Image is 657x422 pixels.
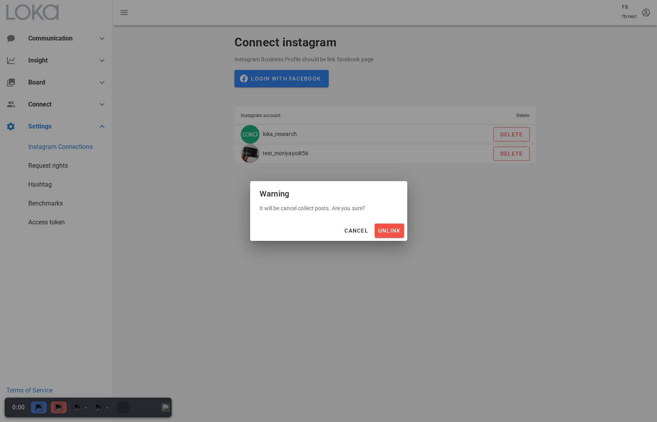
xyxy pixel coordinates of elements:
[375,224,404,238] button: unlink
[344,228,368,234] span: Cancel
[341,224,372,238] button: Cancel
[250,181,407,204] div: Warning
[250,204,407,220] div: It will be cancel collect posts. Are you sure?
[378,228,401,234] span: unlink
